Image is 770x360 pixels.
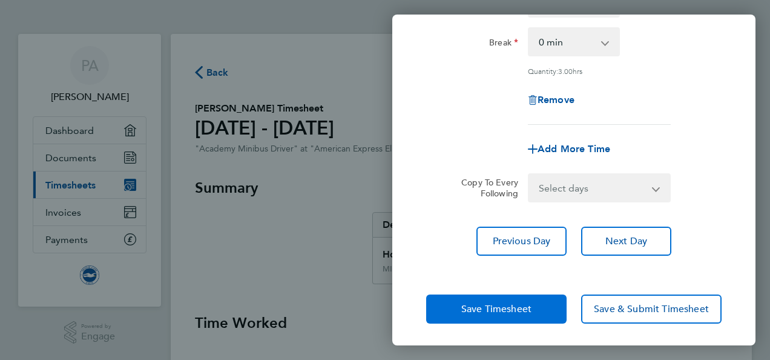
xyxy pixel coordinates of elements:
button: Save Timesheet [426,295,567,324]
button: Remove [528,95,574,105]
span: Save & Submit Timesheet [594,303,709,315]
span: 3.00 [558,66,573,76]
label: Copy To Every Following [452,177,518,199]
div: Quantity: hrs [528,66,671,76]
button: Add More Time [528,144,610,154]
label: Break [489,37,518,52]
button: Next Day [581,227,671,256]
span: Add More Time [538,143,610,155]
span: Remove [538,94,574,105]
span: Save Timesheet [461,303,531,315]
button: Save & Submit Timesheet [581,295,722,324]
button: Previous Day [476,227,567,256]
span: Previous Day [493,235,551,247]
span: Next Day [605,235,647,247]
